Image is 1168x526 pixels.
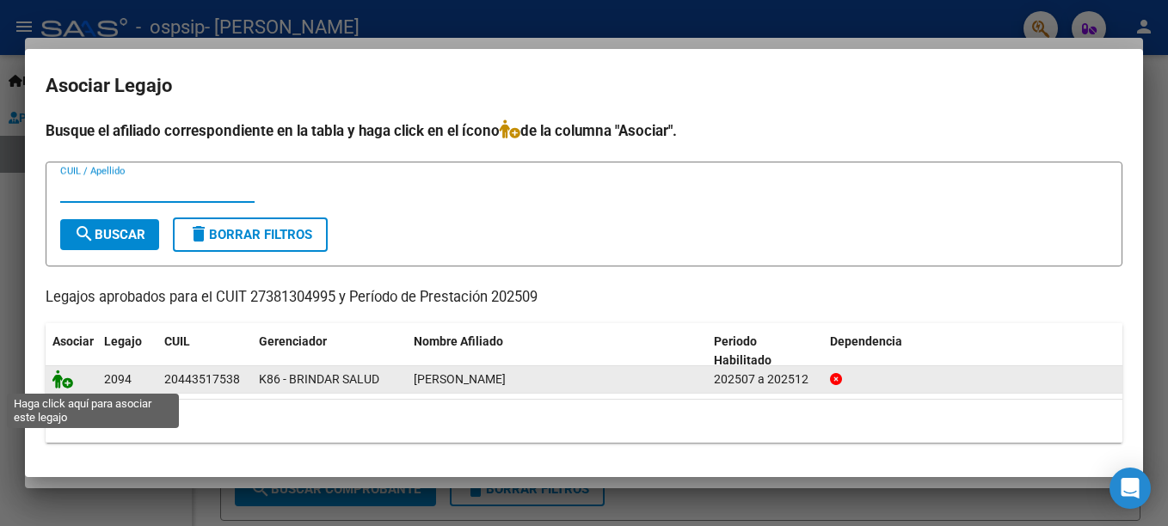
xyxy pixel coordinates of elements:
div: 202507 a 202512 [714,370,816,389]
datatable-header-cell: Periodo Habilitado [707,323,823,380]
span: 2094 [104,372,132,386]
span: ALMEIDA CHARDOT MARTIN [414,372,506,386]
span: CUIL [164,334,190,348]
h4: Busque el afiliado correspondiente en la tabla y haga click en el ícono de la columna "Asociar". [46,119,1122,142]
datatable-header-cell: CUIL [157,323,252,380]
mat-icon: search [74,223,95,244]
h2: Asociar Legajo [46,70,1122,102]
p: Legajos aprobados para el CUIT 27381304995 y Período de Prestación 202509 [46,287,1122,309]
span: Buscar [74,227,145,242]
span: Gerenciador [259,334,327,348]
datatable-header-cell: Legajo [97,323,157,380]
datatable-header-cell: Dependencia [823,323,1123,380]
span: Periodo Habilitado [714,334,771,368]
div: 20443517538 [164,370,240,389]
span: K86 - BRINDAR SALUD [259,372,379,386]
button: Borrar Filtros [173,217,328,252]
div: 1 registros [46,400,1122,443]
datatable-header-cell: Gerenciador [252,323,407,380]
span: Asociar [52,334,94,348]
datatable-header-cell: Asociar [46,323,97,380]
datatable-header-cell: Nombre Afiliado [407,323,707,380]
div: Open Intercom Messenger [1110,468,1151,509]
span: Nombre Afiliado [414,334,503,348]
mat-icon: delete [188,223,209,244]
span: Dependencia [830,334,902,348]
button: Buscar [60,219,159,250]
span: Borrar Filtros [188,227,312,242]
span: Legajo [104,334,142,348]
